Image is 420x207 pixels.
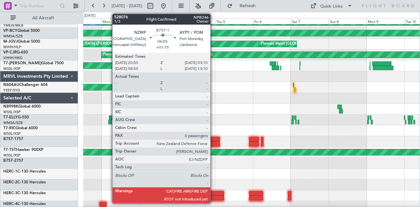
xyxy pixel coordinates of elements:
[17,16,69,20] span: All Aircraft
[3,148,43,152] a: T7-TSTHawker 900XP
[261,39,343,49] div: Planned Maint [GEOGRAPHIC_DATA] (Halim Intl)
[3,40,40,44] a: M-JGVJGlobal 5000
[3,55,23,60] a: VHHH/HKG
[3,148,16,152] span: T7-TST
[3,137,23,141] a: B757-1757
[101,18,139,24] div: Mon 2
[3,61,41,65] span: T7-[PERSON_NAME]
[3,110,21,114] a: WSSL/XSP
[3,191,46,195] a: HERC-3C-130 Hercules
[3,170,17,174] span: HERC-1
[3,180,46,184] a: HERC-2C-130 Hercules
[3,61,64,65] a: T7-[PERSON_NAME]Global 7500
[3,126,38,130] a: T7-RICGlobal 6000
[3,29,17,33] span: VP-BCY
[215,18,253,24] div: Thu 5
[3,45,21,50] a: WIHH/HLP
[3,202,17,206] span: HERC-4
[3,137,16,141] span: B757-1
[3,120,23,125] a: WMSA/SZB
[3,159,23,163] a: B757-2757
[3,29,40,33] a: VP-BCYGlobal 5000
[139,18,177,24] div: Tue 3
[3,88,20,93] a: YSSY/SYD
[3,34,23,39] a: WMSA/SZB
[328,18,366,24] div: Sun 8
[3,126,15,130] span: T7-RIC
[320,3,343,10] div: Quick Links
[84,13,95,19] div: [DATE]
[3,159,16,163] span: B757-2
[3,180,17,184] span: HERC-2
[103,50,213,60] div: Planned Maint [GEOGRAPHIC_DATA] ([GEOGRAPHIC_DATA] Intl)
[112,3,142,9] span: [DATE] - [DATE]
[7,13,71,23] button: All Aircraft
[3,105,18,109] span: N8998K
[224,1,263,11] button: Refresh
[3,170,46,174] a: HERC-1C-130 Hercules
[3,83,48,87] a: N604AUChallenger 604
[3,23,23,28] a: YMEN/MEB
[234,4,262,8] span: Refresh
[253,18,291,24] div: Fri 6
[3,153,21,158] a: WSSL/XSP
[367,18,404,24] div: Mon 9
[3,40,18,44] span: M-JGVJ
[3,131,21,136] a: WSSL/XSP
[3,51,17,54] span: VP-CJR
[3,66,21,71] a: WSSL/XSP
[20,1,58,11] input: Trip Number
[3,105,41,109] a: N8998KGlobal 6000
[307,1,356,11] button: Quick Links
[3,51,28,54] a: VP-CJRG-650
[3,202,46,206] a: HERC-4C-130 Hercules
[3,191,17,195] span: HERC-3
[177,18,215,24] div: Wed 4
[291,18,328,24] div: Sat 7
[3,115,18,119] span: T7-ELLY
[3,83,19,87] span: N604AU
[3,115,29,119] a: T7-ELLYG-550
